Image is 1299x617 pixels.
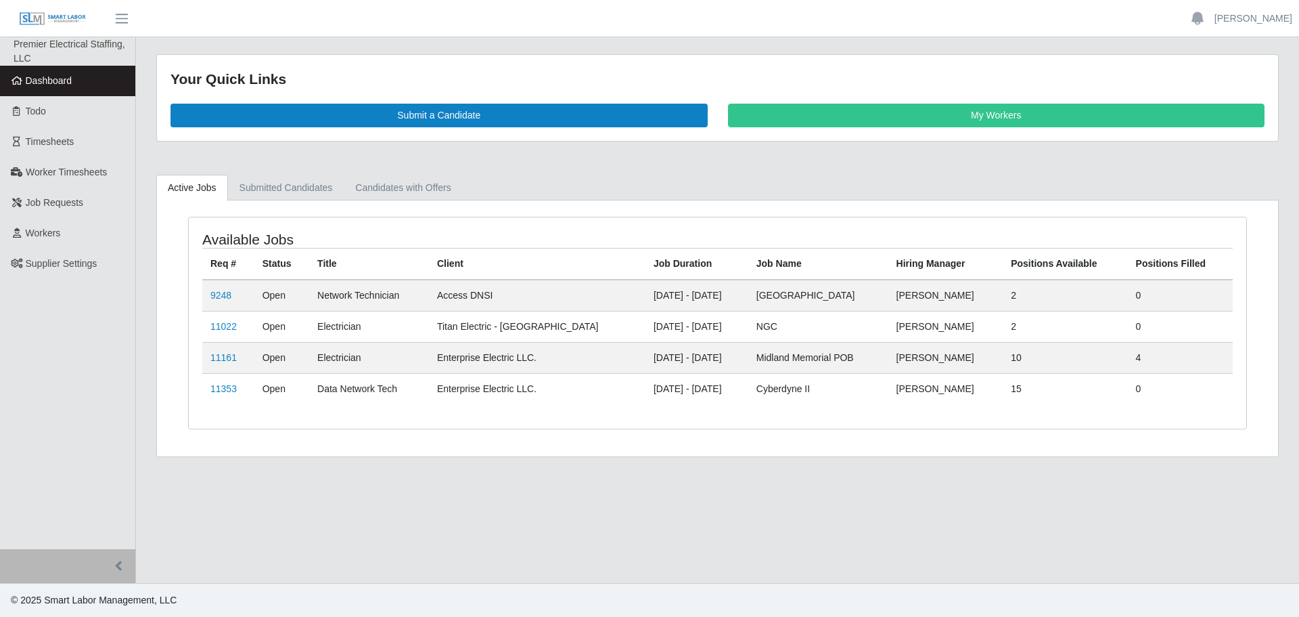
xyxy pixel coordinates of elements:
[26,136,74,147] span: Timesheets
[210,290,231,301] a: 9248
[254,280,309,312] td: Open
[748,311,888,342] td: NGC
[645,373,748,404] td: [DATE] - [DATE]
[1128,248,1233,280] th: Positions Filled
[888,342,1003,373] td: [PERSON_NAME]
[26,106,46,116] span: Todo
[429,311,645,342] td: Titan Electric - [GEOGRAPHIC_DATA]
[429,280,645,312] td: Access DNSI
[26,75,72,86] span: Dashboard
[202,248,254,280] th: Req #
[26,258,97,269] span: Supplier Settings
[254,342,309,373] td: Open
[254,311,309,342] td: Open
[1003,342,1127,373] td: 10
[748,280,888,312] td: [GEOGRAPHIC_DATA]
[1003,373,1127,404] td: 15
[645,248,748,280] th: Job Duration
[309,311,429,342] td: Electrician
[748,373,888,404] td: Cyberdyne II
[19,12,87,26] img: SLM Logo
[888,311,1003,342] td: [PERSON_NAME]
[202,231,620,248] h4: Available Jobs
[26,197,84,208] span: Job Requests
[210,321,237,332] a: 11022
[1214,12,1292,26] a: [PERSON_NAME]
[748,342,888,373] td: Midland Memorial POB
[429,373,645,404] td: Enterprise Electric LLC.
[1003,311,1127,342] td: 2
[26,228,61,238] span: Workers
[888,280,1003,312] td: [PERSON_NAME]
[748,248,888,280] th: Job Name
[14,39,125,64] span: Premier Electrical Staffing, LLC
[26,167,107,177] span: Worker Timesheets
[1128,311,1233,342] td: 0
[728,104,1265,127] a: My Workers
[309,342,429,373] td: Electrician
[1003,248,1127,280] th: Positions Available
[429,342,645,373] td: Enterprise Electric LLC.
[170,68,1264,90] div: Your Quick Links
[228,175,344,201] a: Submitted Candidates
[888,248,1003,280] th: Hiring Manager
[1128,280,1233,312] td: 0
[309,373,429,404] td: Data Network Tech
[309,248,429,280] th: Title
[254,248,309,280] th: Status
[156,175,228,201] a: Active Jobs
[429,248,645,280] th: Client
[1128,342,1233,373] td: 4
[1003,280,1127,312] td: 2
[645,280,748,312] td: [DATE] - [DATE]
[170,104,708,127] a: Submit a Candidate
[11,595,177,605] span: © 2025 Smart Labor Management, LLC
[888,373,1003,404] td: [PERSON_NAME]
[210,352,237,363] a: 11161
[309,280,429,312] td: Network Technician
[344,175,462,201] a: Candidates with Offers
[645,311,748,342] td: [DATE] - [DATE]
[1128,373,1233,404] td: 0
[210,383,237,394] a: 11353
[645,342,748,373] td: [DATE] - [DATE]
[254,373,309,404] td: Open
